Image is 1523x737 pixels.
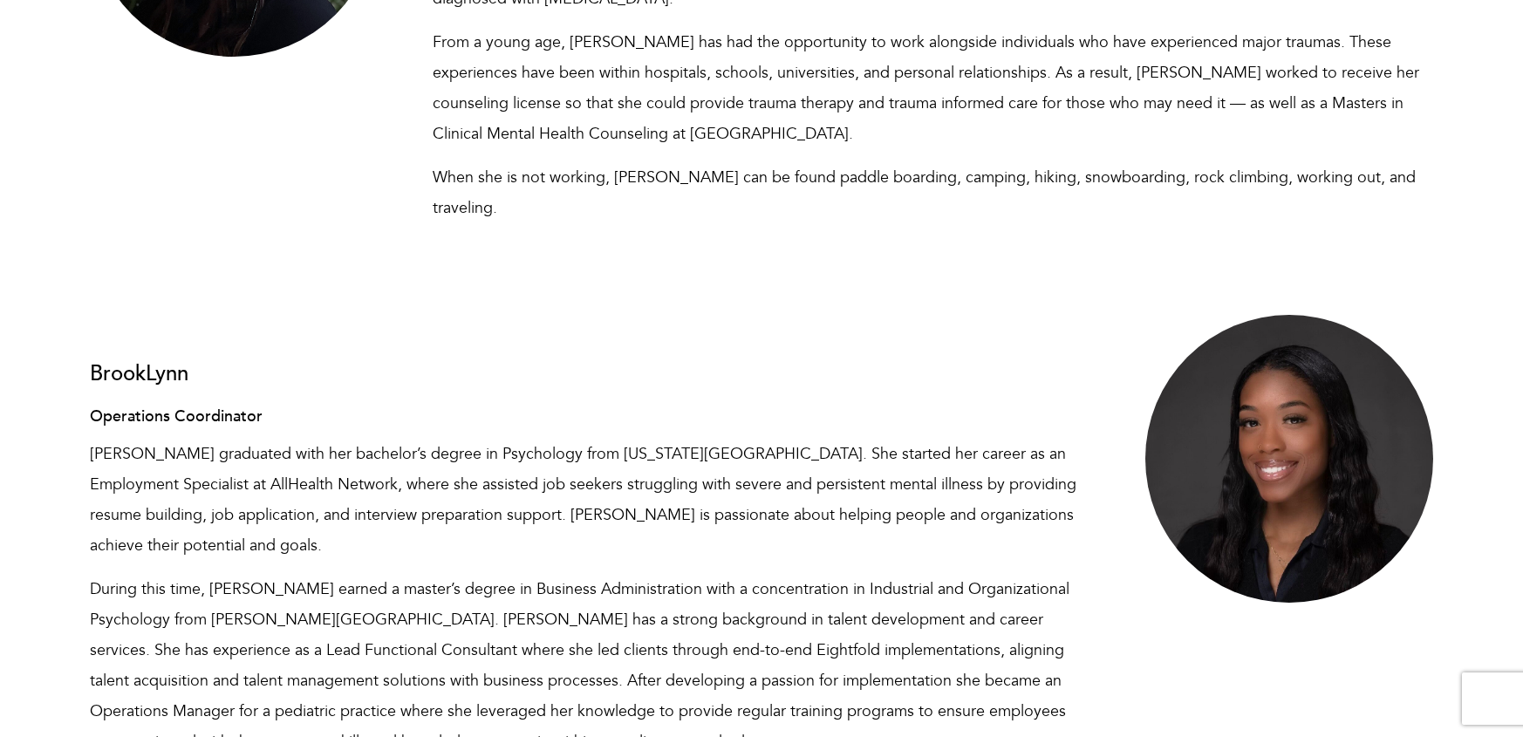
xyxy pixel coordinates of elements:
[433,162,1434,223] p: When she is not working, [PERSON_NAME] can be found paddle boarding, camping, hiking, snowboardin...
[90,408,1091,426] h4: Operations Coordinator
[90,363,1091,386] h3: BrookLynn
[433,27,1434,149] p: From a young age, [PERSON_NAME] has had the opportunity to work alongside individuals who have ex...
[90,439,1091,561] p: [PERSON_NAME] graduated with her bachelor’s degree in Psychology from [US_STATE][GEOGRAPHIC_DATA]...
